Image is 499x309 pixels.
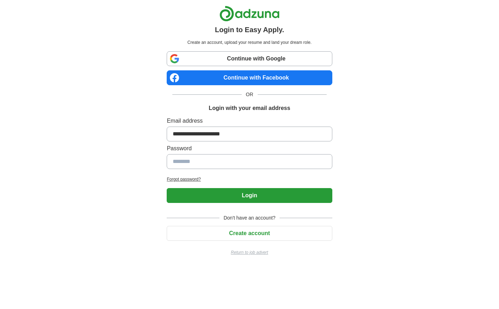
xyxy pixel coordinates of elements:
a: Continue with Facebook [167,70,332,85]
button: Login [167,188,332,203]
button: Create account [167,226,332,241]
a: Forgot password? [167,176,332,182]
a: Continue with Google [167,51,332,66]
span: Don't have an account? [219,214,280,222]
span: OR [242,91,258,98]
a: Create account [167,230,332,236]
a: Return to job advert [167,249,332,256]
label: Email address [167,117,332,125]
img: Adzuna logo [219,6,280,22]
label: Password [167,144,332,153]
h1: Login to Easy Apply. [215,24,284,35]
p: Create an account, upload your resume and land your dream role. [168,39,331,46]
h1: Login with your email address [209,104,290,112]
